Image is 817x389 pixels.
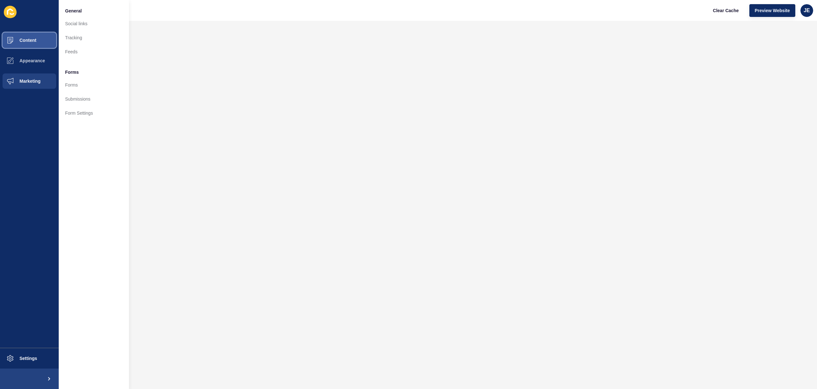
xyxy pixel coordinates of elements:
[65,69,79,75] span: Forms
[804,7,810,14] span: JE
[749,4,795,17] button: Preview Website
[713,7,739,14] span: Clear Cache
[59,78,129,92] a: Forms
[59,92,129,106] a: Submissions
[755,7,790,14] span: Preview Website
[65,8,82,14] span: General
[59,106,129,120] a: Form Settings
[59,17,129,31] a: Social links
[59,31,129,45] a: Tracking
[59,45,129,59] a: Feeds
[708,4,744,17] button: Clear Cache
